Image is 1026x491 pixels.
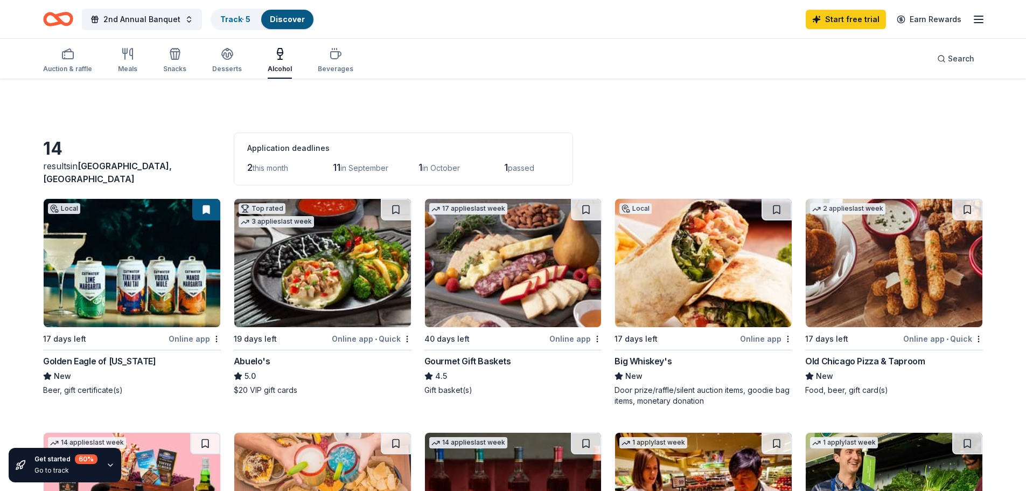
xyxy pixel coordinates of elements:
[615,198,792,406] a: Image for Big Whiskey'sLocal17 days leftOnline appBig Whiskey'sNewDoor prize/raffle/silent auctio...
[82,9,202,30] button: 2nd Annual Banquet
[625,370,643,383] span: New
[806,199,982,327] img: Image for Old Chicago Pizza & Taproom
[43,160,221,185] div: results
[424,385,602,396] div: Gift basket(s)
[212,43,242,79] button: Desserts
[245,370,256,383] span: 5.0
[619,203,652,214] div: Local
[234,198,411,396] a: Image for Abuelo's Top rated3 applieslast week19 days leftOnline app•QuickAbuelo's5.0$20 VIP gift...
[318,43,353,79] button: Beverages
[508,163,534,172] span: passed
[43,198,221,396] a: Image for Golden Eagle of ArkansasLocal17 days leftOnline appGolden Eagle of [US_STATE]NewBeer, g...
[332,332,411,345] div: Online app Quick
[429,203,507,215] div: 17 applies last week
[615,199,792,327] img: Image for Big Whiskey's
[34,466,97,475] div: Go to track
[422,163,460,172] span: in October
[212,65,242,73] div: Desserts
[253,163,288,172] span: this month
[43,138,221,160] div: 14
[619,437,687,448] div: 1 apply last week
[43,355,156,368] div: Golden Eagle of [US_STATE]
[43,6,73,32] a: Home
[54,370,71,383] span: New
[805,385,983,396] div: Food, beer, gift card(s)
[424,333,470,345] div: 40 days left
[429,437,507,448] div: 14 applies last week
[268,65,292,73] div: Alcohol
[43,161,172,184] span: [GEOGRAPHIC_DATA], [GEOGRAPHIC_DATA]
[234,199,411,327] img: Image for Abuelo's
[103,13,180,26] span: 2nd Annual Banquet
[948,52,974,65] span: Search
[806,10,886,29] a: Start free trial
[615,355,672,368] div: Big Whiskey's
[903,332,983,345] div: Online app Quick
[805,355,925,368] div: Old Chicago Pizza & Taproom
[247,142,560,155] div: Application deadlines
[43,161,172,184] span: in
[220,15,250,24] a: Track· 5
[163,65,186,73] div: Snacks
[44,199,220,327] img: Image for Golden Eagle of Arkansas
[48,437,126,448] div: 14 applies last week
[418,162,422,173] span: 1
[247,162,253,173] span: 2
[75,454,97,464] div: 60 %
[169,332,221,345] div: Online app
[424,198,602,396] a: Image for Gourmet Gift Baskets17 applieslast week40 days leftOnline appGourmet Gift Baskets4.5Gif...
[424,355,511,368] div: Gourmet Gift Baskets
[318,65,353,73] div: Beverages
[234,385,411,396] div: $20 VIP gift cards
[340,163,388,172] span: in September
[34,454,97,464] div: Get started
[816,370,833,383] span: New
[549,332,602,345] div: Online app
[270,15,305,24] a: Discover
[163,43,186,79] button: Snacks
[805,198,983,396] a: Image for Old Chicago Pizza & Taproom2 applieslast week17 days leftOnline app•QuickOld Chicago Pi...
[43,43,92,79] button: Auction & raffle
[48,203,80,214] div: Local
[890,10,968,29] a: Earn Rewards
[239,203,285,214] div: Top rated
[234,333,277,345] div: 19 days left
[929,48,983,70] button: Search
[504,162,508,173] span: 1
[810,203,885,215] div: 2 applies last week
[118,43,137,79] button: Meals
[805,333,848,345] div: 17 days left
[43,385,221,396] div: Beer, gift certificate(s)
[946,335,948,343] span: •
[425,199,602,327] img: Image for Gourmet Gift Baskets
[333,162,340,173] span: 11
[234,355,270,368] div: Abuelo's
[211,9,315,30] button: Track· 5Discover
[239,216,314,227] div: 3 applies last week
[740,332,792,345] div: Online app
[810,437,878,448] div: 1 apply last week
[118,65,137,73] div: Meals
[615,333,658,345] div: 17 days left
[615,385,792,406] div: Door prize/raffle/silent auction items, goodie bag items, monetary donation
[43,333,86,345] div: 17 days left
[43,65,92,73] div: Auction & raffle
[435,370,447,383] span: 4.5
[375,335,377,343] span: •
[268,43,292,79] button: Alcohol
